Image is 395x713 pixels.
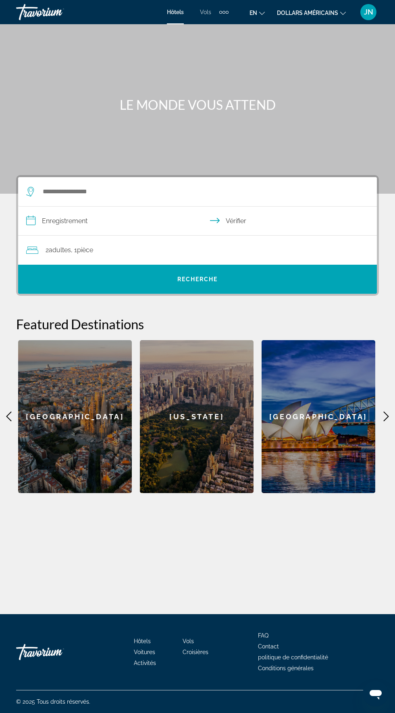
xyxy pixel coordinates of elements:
font: LE MONDE VOUS ATTEND [120,97,276,113]
button: Éléments de navigation supplémentaires [219,6,229,19]
font: 2 [46,246,49,254]
div: Widget de recherche [18,177,377,294]
a: Voitures [134,649,155,655]
a: FAQ [258,632,268,639]
font: pièce [77,246,93,254]
a: Activités [134,660,156,666]
font: Recherche [177,276,218,282]
a: Conditions générales [258,665,314,671]
button: Changer de langue [249,7,265,19]
a: Hôtels [134,638,151,644]
button: Voyageurs : 2 adultes, 0 enfants [18,236,377,265]
a: Vols [183,638,194,644]
font: adultes [49,246,71,254]
a: [GEOGRAPHIC_DATA] [262,340,375,493]
button: Dates d'arrivée et de départ [18,207,377,236]
font: © 2025 Tous droits réservés. [16,698,90,705]
a: politique de confidentialité [258,654,328,661]
a: Hôtels [167,9,184,15]
iframe: Bouton de lancement de la fenêtre de messagerie [363,681,389,707]
a: Contact [258,643,279,650]
a: Travorium [16,2,97,23]
font: JN [364,8,373,16]
font: en [249,10,257,16]
a: [US_STATE] [140,340,254,493]
a: Vols [200,9,211,15]
button: Menu utilisateur [358,4,379,21]
a: [GEOGRAPHIC_DATA] [18,340,132,493]
font: , 1 [71,246,77,254]
font: dollars américains [277,10,338,16]
a: Croisières [183,649,208,655]
a: Travorium [16,640,97,664]
button: Recherche [18,265,377,294]
h2: Featured Destinations [16,316,379,332]
button: Changer de devise [277,7,346,19]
